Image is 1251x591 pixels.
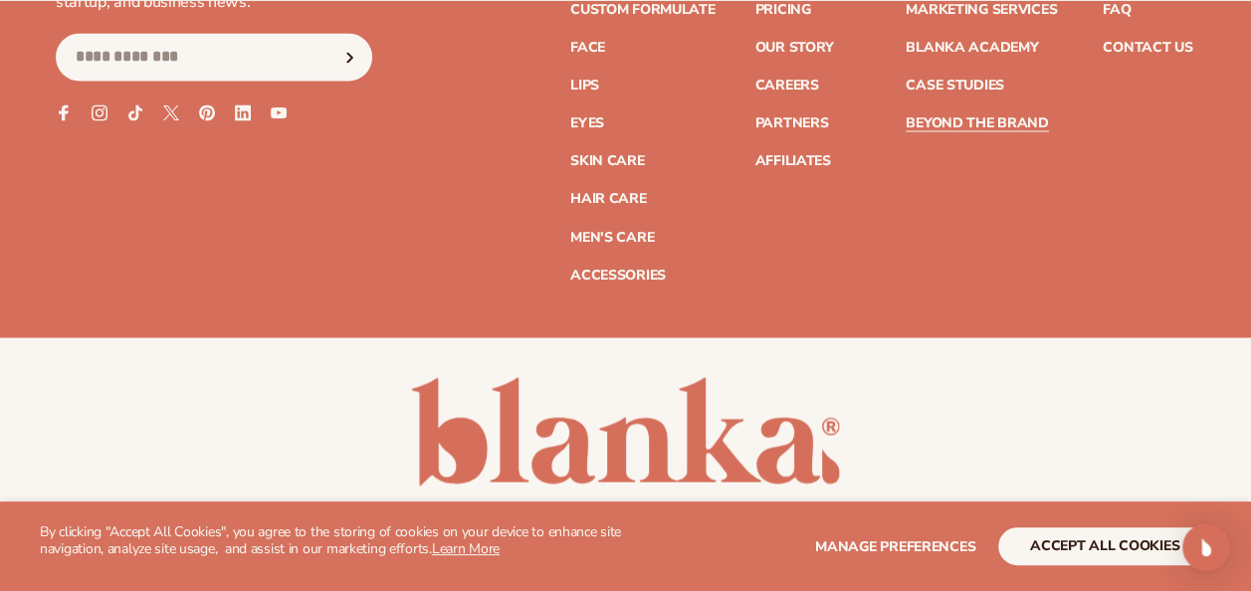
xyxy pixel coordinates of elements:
[754,3,810,17] a: Pricing
[1103,41,1192,55] a: Contact Us
[570,268,666,282] a: Accessories
[754,79,818,93] a: Careers
[570,79,599,93] a: Lips
[570,154,644,168] a: Skin Care
[1103,3,1131,17] a: FAQ
[906,41,1038,55] a: Blanka Academy
[815,537,975,556] span: Manage preferences
[906,116,1049,130] a: Beyond the brand
[570,230,654,244] a: Men's Care
[570,41,605,55] a: Face
[432,539,500,558] a: Learn More
[906,3,1057,17] a: Marketing services
[754,154,830,168] a: Affiliates
[570,116,604,130] a: Eyes
[754,41,833,55] a: Our Story
[570,192,646,206] a: Hair Care
[327,33,371,81] button: Subscribe
[570,3,716,17] a: Custom formulate
[998,527,1211,565] button: accept all cookies
[906,79,1004,93] a: Case Studies
[1182,523,1230,571] div: Open Intercom Messenger
[754,116,828,130] a: Partners
[815,527,975,565] button: Manage preferences
[40,524,626,558] p: By clicking "Accept All Cookies", you agree to the storing of cookies on your device to enhance s...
